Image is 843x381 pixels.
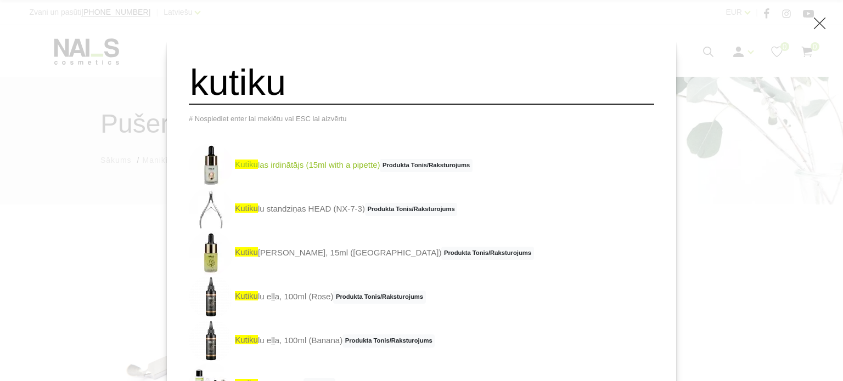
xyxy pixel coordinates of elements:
[189,231,534,275] a: kutiku[PERSON_NAME], 15ml ([GEOGRAPHIC_DATA])Produkta Tonis/Raksturojums
[189,115,347,123] span: # Nospiediet enter lai meklētu vai ESC lai aizvērtu
[189,231,233,275] img: Mitrinoša, mīkstinoša un aromātiska kutikulas eļļa. Bagāta ar nepieciešamo omega-3, 6 un 9, kā ar...
[342,334,435,348] span: Produkta Tonis/Raksturojums
[189,144,473,187] a: kutikulas irdinātājs (15ml with a pipette)Produkta Tonis/Raksturojums
[235,291,258,300] span: kutiku
[189,187,233,231] img: Kutikulu standziņu raksturojumi: NY – 1 – 3 NY – 1 – 5 NY – 1 – 7 Medicīnisks nerūsējošais tēraud...
[235,160,258,169] span: kutiku
[189,187,457,231] a: kutikulu standziņas HEAD (NX-7-3)Produkta Tonis/Raksturojums
[235,203,258,213] span: kutiku
[333,291,425,304] span: Produkta Tonis/Raksturojums
[365,203,457,216] span: Produkta Tonis/Raksturojums
[189,319,435,363] a: kutikulu eļļa, 100ml (Banana)Produkta Tonis/Raksturojums
[380,159,472,172] span: Produkta Tonis/Raksturojums
[189,319,233,363] img: Mitrinoša, mīkstinoša un aromātiska kutikulas eļļa. Bagāta ar nepieciešamo omega-3, 6 un 9, kā ar...
[235,247,258,257] span: kutiku
[189,144,233,187] img: Līdzeklis kutikulas mīkstināšanai un irdināšanai vien pāris sekunžu laikā. Ideāli piemērots kutik...
[441,247,533,260] span: Produkta Tonis/Raksturojums
[189,275,426,319] a: kutikulu eļļa, 100ml (Rose)Produkta Tonis/Raksturojums
[189,60,654,105] input: Meklēt produktus ...
[189,275,233,319] img: Mitrinoša, mīkstinoša un aromātiska kutikulas eļļa. Bagāta ar nepieciešamo omega-3, 6 un 9, kā ar...
[235,335,258,344] span: kutiku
